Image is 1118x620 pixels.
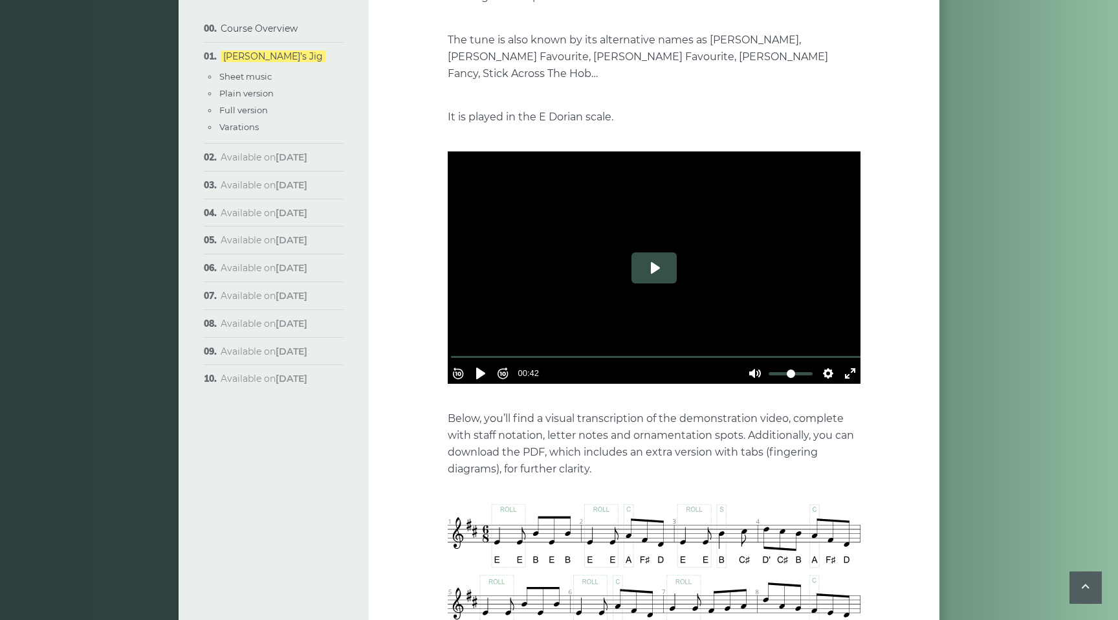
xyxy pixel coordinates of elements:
span: Available on [221,234,307,246]
strong: [DATE] [276,151,307,163]
a: Course Overview [221,23,298,34]
span: Available on [221,346,307,357]
span: Available on [221,318,307,329]
p: It is played in the E Dorian scale. [448,109,860,126]
a: Varations [219,122,259,132]
span: Available on [221,151,307,163]
strong: [DATE] [276,290,307,302]
strong: [DATE] [276,234,307,246]
strong: [DATE] [276,207,307,219]
strong: [DATE] [276,318,307,329]
a: Plain version [219,88,274,98]
a: Full version [219,105,268,115]
strong: [DATE] [276,179,307,191]
p: Below, you’ll find a visual transcription of the demonstration video, complete with staff notatio... [448,410,860,478]
a: Sheet music [219,71,272,82]
span: Available on [221,207,307,219]
strong: [DATE] [276,262,307,274]
span: Available on [221,290,307,302]
strong: [DATE] [276,346,307,357]
p: The tune is also known by its alternative names as [PERSON_NAME], [PERSON_NAME] Favourite, [PERSO... [448,32,860,82]
span: Available on [221,179,307,191]
a: [PERSON_NAME]’s Jig [221,50,325,62]
strong: [DATE] [276,373,307,384]
span: Available on [221,262,307,274]
span: Available on [221,373,307,384]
